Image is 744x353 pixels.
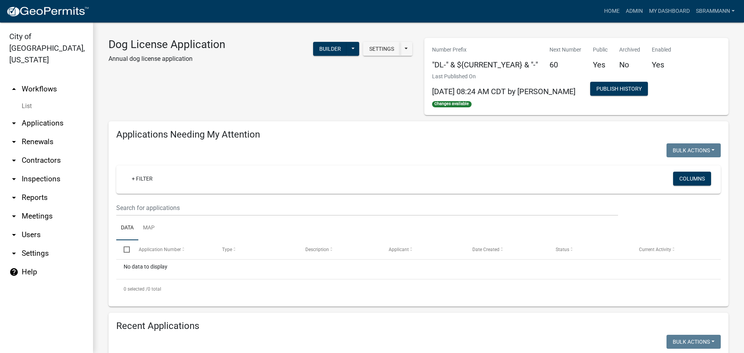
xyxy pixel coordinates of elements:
span: Applicant [389,247,409,252]
button: Bulk Actions [666,335,721,349]
span: Status [556,247,569,252]
h5: Yes [593,60,608,69]
span: Changes available [432,101,472,107]
datatable-header-cell: Date Created [465,240,548,259]
datatable-header-cell: Description [298,240,381,259]
button: Publish History [590,82,648,96]
span: [DATE] 08:24 AM CDT by [PERSON_NAME] [432,87,575,96]
p: Archived [619,46,640,54]
i: arrow_drop_down [9,156,19,165]
a: Home [601,4,623,19]
a: + Filter [126,172,159,186]
a: Data [116,216,138,241]
button: Settings [363,42,400,56]
wm-modal-confirm: Workflow Publish History [590,86,648,93]
div: 0 total [116,279,721,299]
button: Builder [313,42,347,56]
p: Next Number [549,46,581,54]
button: Bulk Actions [666,143,721,157]
a: SBrammann [693,4,738,19]
datatable-header-cell: Select [116,240,131,259]
datatable-header-cell: Type [215,240,298,259]
h4: Recent Applications [116,320,721,332]
h5: Yes [652,60,671,69]
i: arrow_drop_down [9,230,19,239]
button: Columns [673,172,711,186]
span: 0 selected / [124,286,148,292]
span: Application Number [139,247,181,252]
p: Public [593,46,608,54]
span: Type [222,247,232,252]
datatable-header-cell: Status [548,240,632,259]
i: arrow_drop_down [9,212,19,221]
h5: "DL-" & ${CURRENT_YEAR} & "-" [432,60,538,69]
p: Annual dog license application [108,54,225,64]
h4: Applications Needing My Attention [116,129,721,140]
datatable-header-cell: Application Number [131,240,214,259]
i: help [9,267,19,277]
h3: Dog License Application [108,38,225,51]
span: Description [305,247,329,252]
p: Number Prefix [432,46,538,54]
i: arrow_drop_down [9,137,19,146]
a: Admin [623,4,646,19]
p: Last Published On [432,72,575,81]
i: arrow_drop_down [9,119,19,128]
datatable-header-cell: Current Activity [632,240,715,259]
a: Map [138,216,159,241]
input: Search for applications [116,200,618,216]
i: arrow_drop_down [9,193,19,202]
i: arrow_drop_down [9,174,19,184]
p: Enabled [652,46,671,54]
datatable-header-cell: Applicant [381,240,465,259]
div: No data to display [116,260,721,279]
i: arrow_drop_up [9,84,19,94]
span: Date Created [472,247,499,252]
h5: 60 [549,60,581,69]
i: arrow_drop_down [9,249,19,258]
h5: No [619,60,640,69]
a: My Dashboard [646,4,693,19]
span: Current Activity [639,247,671,252]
